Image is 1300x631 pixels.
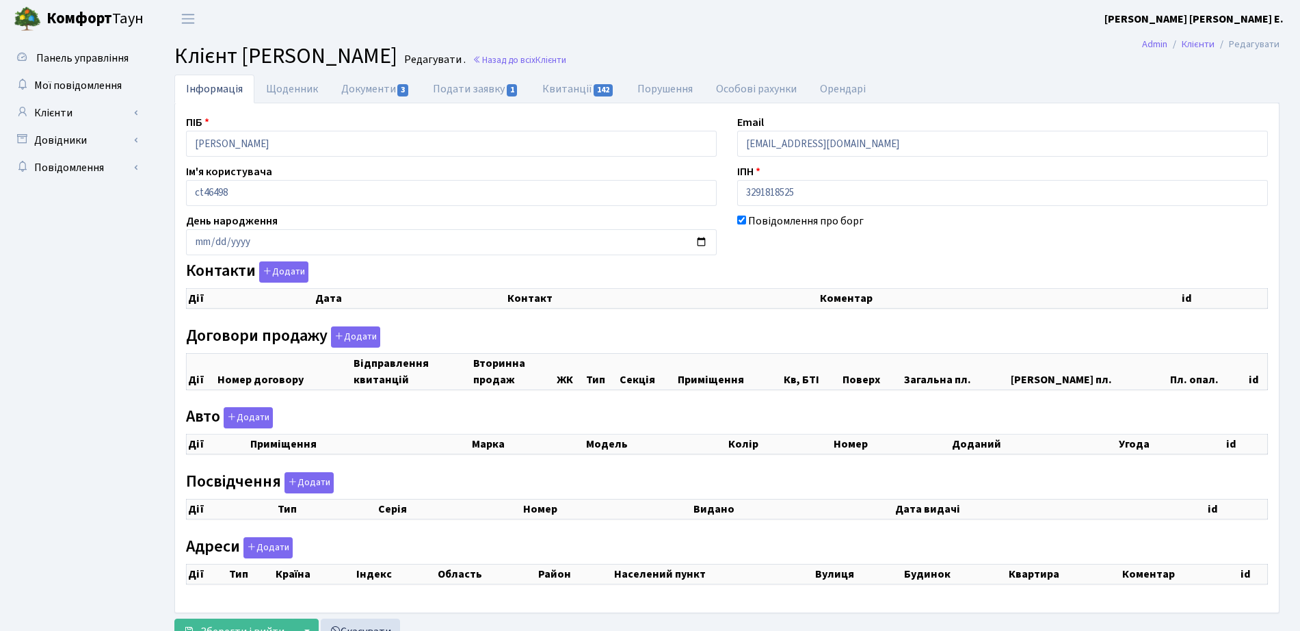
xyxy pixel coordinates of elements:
th: Угода [1117,435,1225,454]
th: Поверх [841,353,903,389]
label: ПІБ [186,114,209,131]
img: logo.png [14,5,41,33]
th: Приміщення [676,353,782,389]
th: Контакт [506,289,819,309]
th: Секція [618,353,677,389]
a: Клієнти [7,99,144,127]
th: Модель [585,435,727,454]
th: Приміщення [249,435,470,454]
th: Доданий [951,435,1117,454]
th: Загальна пл. [903,353,1009,389]
th: Кв, БТІ [782,353,841,389]
button: Авто [224,407,273,428]
span: Мої повідомлення [34,78,122,93]
th: Пл. опал. [1169,353,1247,389]
th: Район [537,564,613,584]
span: 142 [594,84,613,96]
a: Клієнти [1182,37,1215,51]
span: 3 [397,84,408,96]
a: Мої повідомлення [7,72,144,99]
th: Номер [832,435,951,454]
th: id [1206,499,1268,519]
th: Дії [187,353,217,389]
a: Довідники [7,127,144,154]
a: Назад до всіхКлієнти [473,53,566,66]
th: Країна [274,564,354,584]
th: id [1247,353,1268,389]
th: Населений пункт [613,564,814,584]
a: Додати [220,405,273,429]
a: Подати заявку [421,75,530,103]
small: Редагувати . [401,53,466,66]
a: Панель управління [7,44,144,72]
th: Дата видачі [894,499,1206,519]
th: Індекс [355,564,436,584]
a: Додати [256,259,308,283]
label: Авто [186,407,273,428]
th: id [1225,435,1268,454]
th: Квартира [1007,564,1121,584]
th: Дії [187,289,314,309]
th: id [1180,289,1267,309]
th: Видано [692,499,894,519]
th: Тип [276,499,377,519]
a: Квитанції [531,75,626,103]
b: Комфорт [47,8,112,29]
label: Посвідчення [186,472,334,493]
label: Договори продажу [186,326,380,348]
th: [PERSON_NAME] пл. [1009,353,1169,389]
a: Щоденник [254,75,330,103]
th: Дата [314,289,506,309]
a: Повідомлення [7,154,144,181]
button: Адреси [243,537,293,558]
label: Email [737,114,764,131]
th: Дії [187,564,228,584]
span: 1 [507,84,518,96]
th: id [1239,564,1268,584]
a: Інформація [174,75,254,103]
th: Тип [585,353,618,389]
th: Коментар [1121,564,1239,584]
a: Особові рахунки [704,75,808,103]
th: Номер договору [216,353,352,389]
th: Колір [727,435,832,454]
span: Клієнти [535,53,566,66]
a: Документи [330,75,421,103]
th: Будинок [903,564,1007,584]
th: Тип [228,564,274,584]
label: День народження [186,213,278,229]
a: Admin [1142,37,1167,51]
a: [PERSON_NAME] [PERSON_NAME] Е. [1104,11,1284,27]
th: Вулиця [814,564,903,584]
th: ЖК [555,353,585,389]
span: Клієнт [PERSON_NAME] [174,40,397,72]
button: Договори продажу [331,326,380,348]
a: Додати [328,324,380,348]
label: Ім'я користувача [186,164,272,180]
th: Вторинна продаж [472,353,555,389]
a: Орендарі [808,75,877,103]
th: Область [436,564,537,584]
th: Відправлення квитанцій [352,353,471,389]
label: Адреси [186,537,293,558]
label: Повідомлення про борг [748,213,864,229]
th: Серія [377,499,522,519]
b: [PERSON_NAME] [PERSON_NAME] Е. [1104,12,1284,27]
a: Порушення [626,75,704,103]
a: Додати [240,535,293,558]
button: Контакти [259,261,308,283]
button: Посвідчення [284,472,334,493]
th: Дії [187,499,276,519]
span: Панель управління [36,51,129,66]
th: Номер [522,499,692,519]
button: Переключити навігацію [171,8,205,30]
a: Додати [281,469,334,493]
th: Дії [187,435,249,454]
nav: breadcrumb [1122,30,1300,59]
span: Таун [47,8,144,31]
th: Марка [470,435,585,454]
label: Контакти [186,261,308,283]
label: ІПН [737,164,760,180]
li: Редагувати [1215,37,1279,52]
th: Коментар [819,289,1180,309]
